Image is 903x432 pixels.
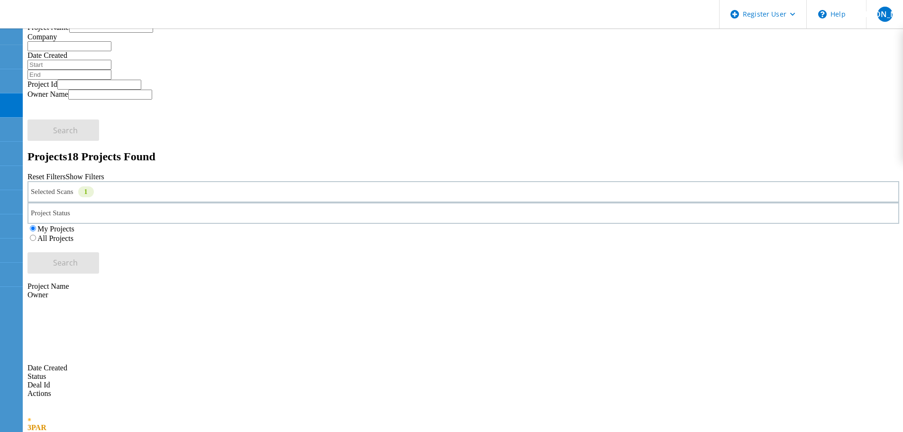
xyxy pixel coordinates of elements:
[9,18,111,27] a: Live Optics Dashboard
[78,186,94,197] div: 1
[27,119,99,141] button: Search
[27,181,899,202] div: Selected Scans
[27,299,899,372] div: Date Created
[27,389,899,398] div: Actions
[37,225,74,233] label: My Projects
[27,60,111,70] input: Start
[27,173,65,181] a: Reset Filters
[27,70,111,80] input: End
[27,423,46,432] span: 3PAR
[27,252,99,274] button: Search
[37,234,73,242] label: All Projects
[818,10,827,18] svg: \n
[27,381,899,389] div: Deal Id
[27,202,899,224] div: Project Status
[27,150,67,163] b: Projects
[53,125,78,136] span: Search
[65,173,104,181] a: Show Filters
[27,80,57,88] label: Project Id
[53,257,78,268] span: Search
[27,282,899,291] div: Project Name
[27,291,899,299] div: Owner
[27,33,57,41] label: Company
[27,51,67,59] label: Date Created
[27,372,899,381] div: Status
[67,150,155,163] span: 18 Projects Found
[27,90,68,98] label: Owner Name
